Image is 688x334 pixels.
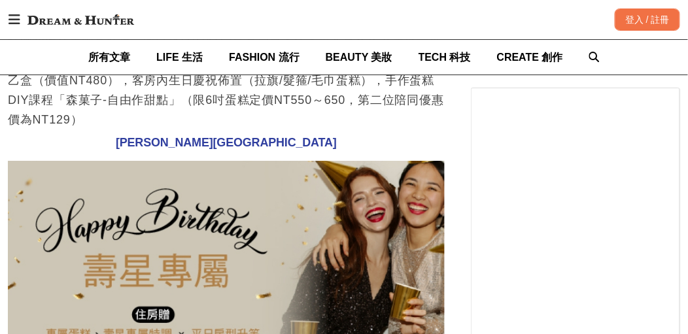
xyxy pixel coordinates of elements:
span: FASHION 流行 [229,52,300,63]
span: CREATE 創作 [497,52,563,63]
a: 所有文章 [88,40,130,75]
div: 登入 / 註冊 [615,8,680,31]
a: LIFE 生活 [156,40,203,75]
span: LIFE 生活 [156,52,203,63]
a: TECH 科技 [419,40,471,75]
a: BEAUTY 美妝 [326,40,392,75]
span: BEAUTY 美妝 [326,52,392,63]
span: [PERSON_NAME][GEOGRAPHIC_DATA] [116,136,337,149]
img: Dream & Hunter [21,8,141,31]
a: CREATE 創作 [497,40,563,75]
span: 所有文章 [88,52,130,63]
a: FASHION 流行 [229,40,300,75]
span: TECH 科技 [419,52,471,63]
